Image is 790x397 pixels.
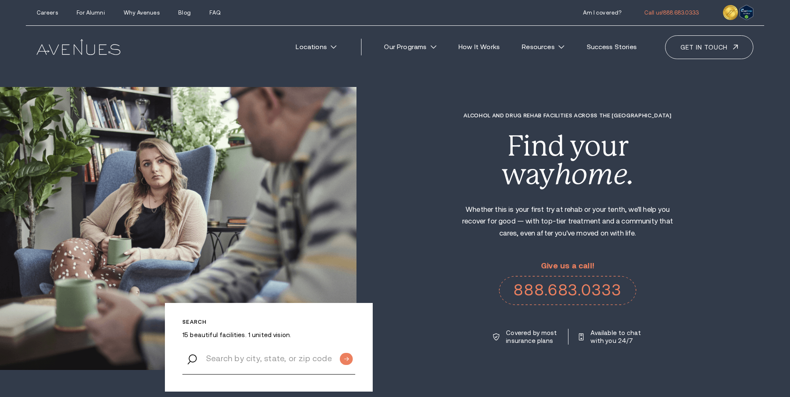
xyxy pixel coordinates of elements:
a: FAQ [209,10,220,16]
p: Search [182,319,355,325]
input: Search by city, state, or zip code [182,343,355,375]
span: 888.683.0333 [663,10,699,16]
a: Why Avenues [124,10,159,16]
p: Covered by most insurance plans [506,329,558,345]
a: Our Programs [376,38,445,56]
p: 15 beautiful facilities. 1 united vision. [182,331,355,339]
a: 888.683.0333 [499,276,636,305]
p: Available to chat with you 24/7 [591,329,642,345]
a: For Alumni [77,10,105,16]
input: Submit [340,353,353,365]
img: Verify Approval for www.avenuesrecovery.com [740,5,753,20]
p: Whether this is your first try at rehab or your tenth, we'll help you recover for good — with top... [454,204,681,240]
a: Resources [513,38,573,56]
a: Available to chat with you 24/7 [579,329,642,345]
div: Find your way [454,132,681,189]
a: Careers [37,10,58,16]
a: Success Stories [578,38,645,56]
a: Verify LegitScript Approval for www.avenuesrecovery.com [740,7,753,15]
a: Locations [287,38,345,56]
a: Get in touch [665,35,753,59]
a: Am I covered? [583,10,622,16]
h1: Alcohol and Drug Rehab Facilities across the [GEOGRAPHIC_DATA] [454,112,681,119]
a: Blog [178,10,191,16]
a: Call us!888.683.0333 [644,10,699,16]
p: Give us a call! [499,262,636,270]
a: How It Works [450,38,508,56]
a: Covered by most insurance plans [493,329,558,345]
i: home. [555,158,634,191]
